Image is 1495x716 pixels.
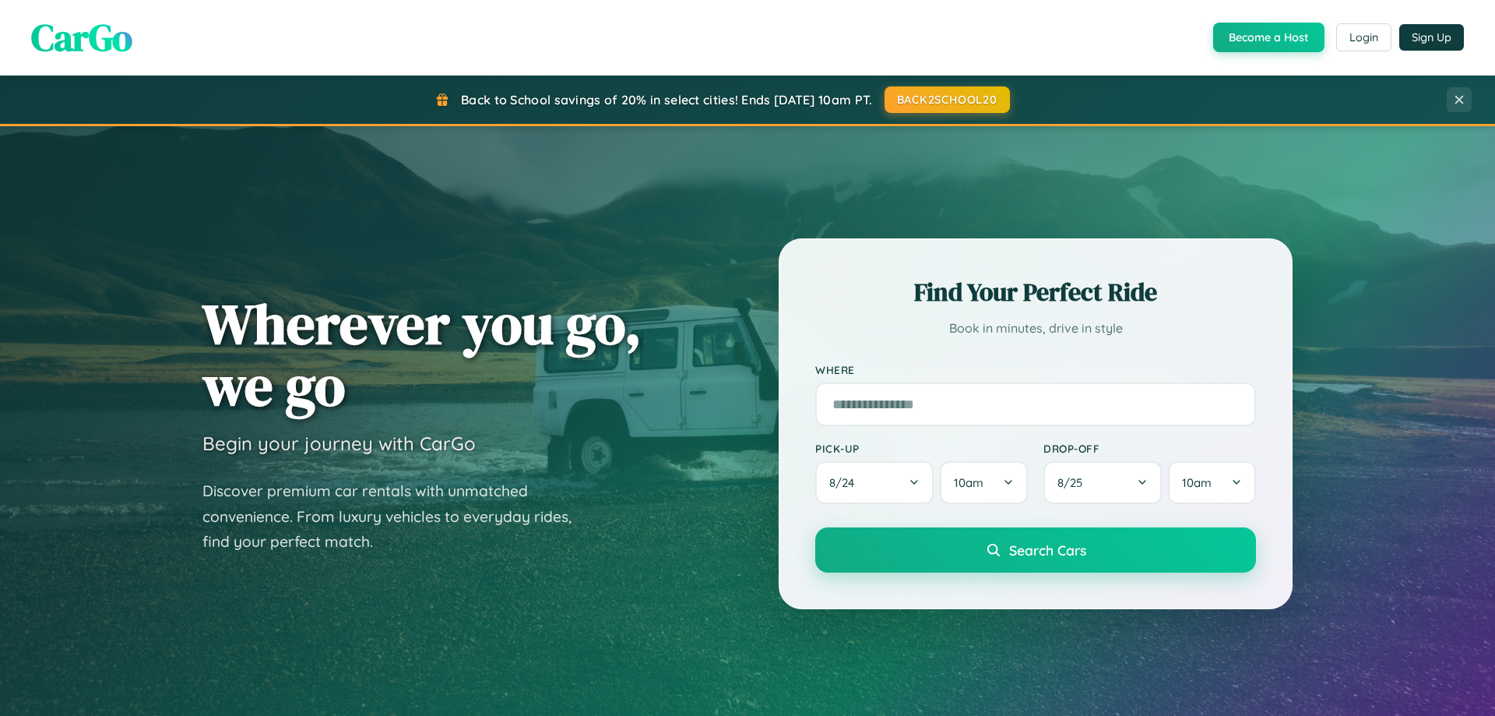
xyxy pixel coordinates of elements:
button: BACK2SCHOOL20 [885,86,1010,113]
h1: Wherever you go, we go [202,293,642,416]
button: 10am [940,461,1028,504]
span: Back to School savings of 20% in select cities! Ends [DATE] 10am PT. [461,92,872,108]
label: Drop-off [1043,442,1256,455]
span: Search Cars [1009,541,1086,559]
button: 10am [1168,461,1256,504]
button: Login [1336,23,1391,51]
p: Discover premium car rentals with unmatched convenience. From luxury vehicles to everyday rides, ... [202,478,592,555]
h3: Begin your journey with CarGo [202,432,476,455]
button: Search Cars [815,527,1256,573]
button: 8/25 [1043,461,1162,504]
label: Pick-up [815,442,1028,455]
span: 8 / 24 [829,475,862,490]
span: 10am [1182,475,1212,490]
label: Where [815,363,1256,376]
span: 10am [954,475,983,490]
p: Book in minutes, drive in style [815,317,1256,340]
span: 8 / 25 [1057,475,1090,490]
button: Sign Up [1399,24,1464,51]
h2: Find Your Perfect Ride [815,275,1256,309]
button: 8/24 [815,461,934,504]
span: CarGo [31,12,132,63]
button: Become a Host [1213,23,1324,52]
